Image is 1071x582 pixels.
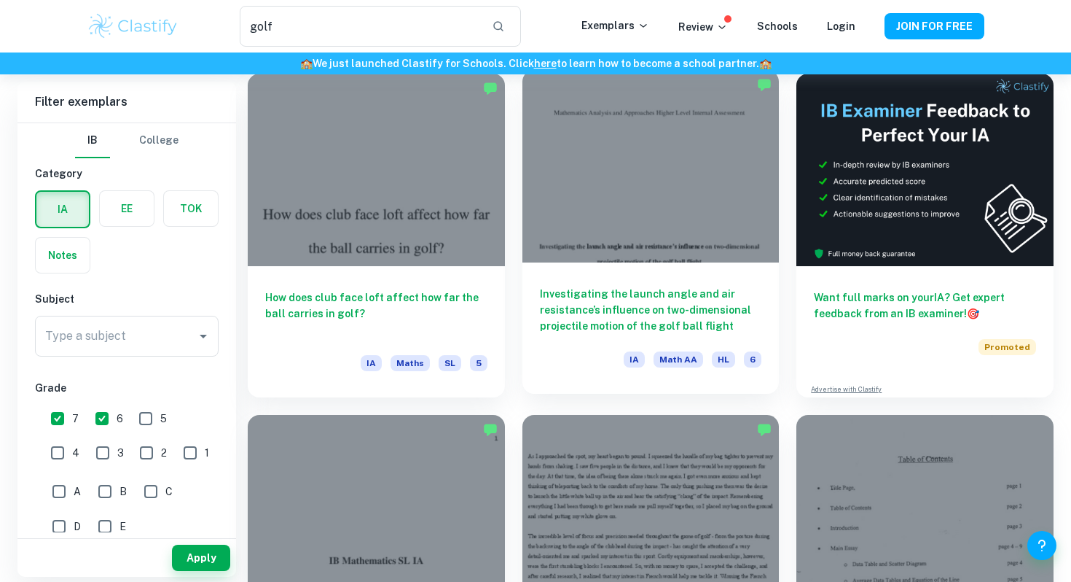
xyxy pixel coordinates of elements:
[678,19,728,35] p: Review
[35,380,219,396] h6: Grade
[3,55,1068,71] h6: We just launched Clastify for Schools. Click to learn how to become a school partner.
[470,355,487,371] span: 5
[74,519,81,535] span: D
[361,355,382,371] span: IA
[75,123,178,158] div: Filter type choice
[300,58,313,69] span: 🏫
[117,411,123,427] span: 6
[757,77,772,92] img: Marked
[624,352,645,368] span: IA
[759,58,772,69] span: 🏫
[161,445,167,461] span: 2
[814,290,1036,322] h6: Want full marks on your IA ? Get expert feedback from an IB examiner!
[757,20,798,32] a: Schools
[87,12,179,41] img: Clastify logo
[967,308,979,319] span: 🎯
[811,384,882,395] a: Advertise with Clastify
[827,20,855,32] a: Login
[72,445,79,461] span: 4
[36,238,90,273] button: Notes
[117,445,124,461] span: 3
[978,339,1036,355] span: Promoted
[193,326,213,346] button: Open
[1027,531,1056,560] button: Help and Feedback
[483,81,498,96] img: Marked
[439,355,461,371] span: SL
[483,422,498,437] img: Marked
[884,13,984,39] button: JOIN FOR FREE
[757,422,772,437] img: Marked
[172,545,230,571] button: Apply
[744,352,761,368] span: 6
[581,18,649,34] p: Exemplars
[540,286,762,334] h6: Investigating the launch angle and air resistance’s influence on two-dimensional projectile motio...
[165,484,173,500] span: C
[17,82,236,123] h6: Filter exemplars
[240,6,480,47] input: Search for any exemplars...
[36,192,89,227] button: IA
[391,355,430,371] span: Maths
[534,58,557,69] a: here
[35,291,219,307] h6: Subject
[796,74,1054,266] img: Thumbnail
[119,484,127,500] span: B
[796,74,1054,397] a: Want full marks on yourIA? Get expert feedback from an IB examiner!PromotedAdvertise with Clastify
[72,411,79,427] span: 7
[160,411,167,427] span: 5
[712,352,735,368] span: HL
[522,74,780,397] a: Investigating the launch angle and air resistance’s influence on two-dimensional projectile motio...
[248,74,505,397] a: How does club face loft affect how far the ball carries in golf?IAMathsSL5
[35,166,219,182] h6: Category
[205,445,209,461] span: 1
[119,519,126,535] span: E
[75,123,110,158] button: IB
[100,191,154,226] button: EE
[164,191,218,226] button: TOK
[139,123,178,158] button: College
[654,352,703,368] span: Math AA
[265,290,487,338] h6: How does club face loft affect how far the ball carries in golf?
[74,484,81,500] span: A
